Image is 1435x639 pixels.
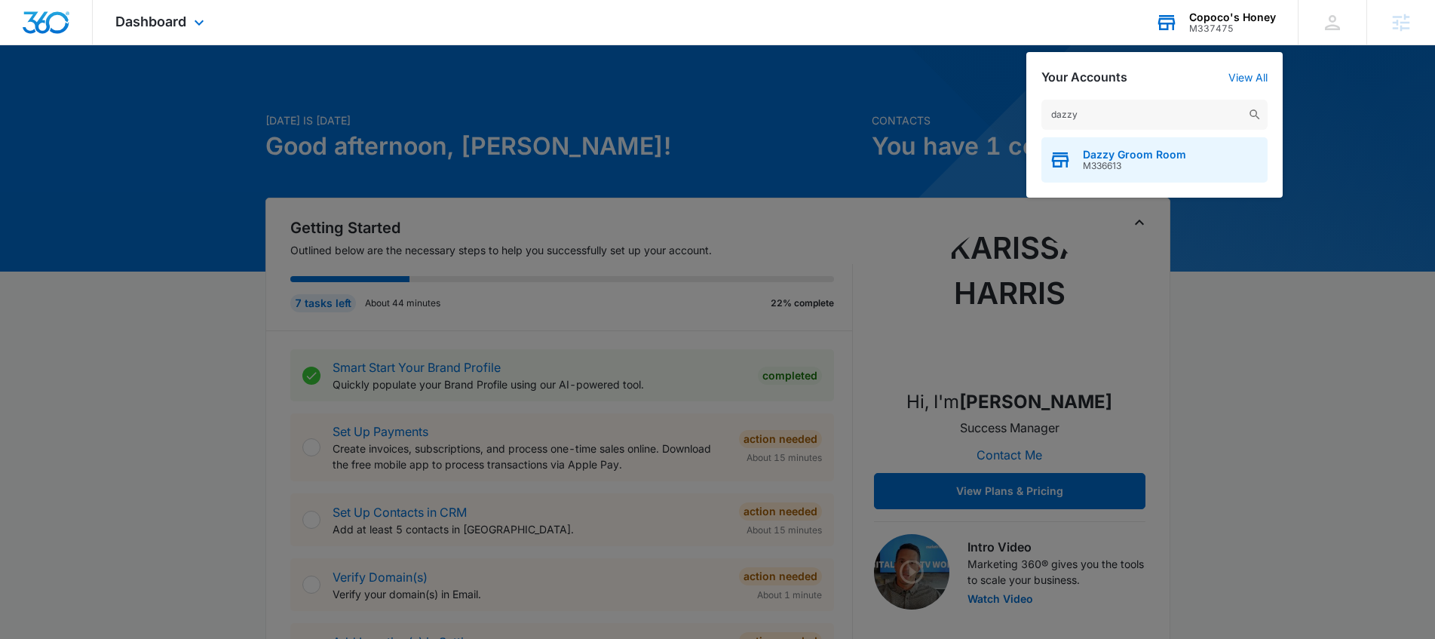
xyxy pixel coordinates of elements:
input: Search Accounts [1041,100,1268,130]
button: Dazzy Groom RoomM336613 [1041,137,1268,183]
span: M336613 [1083,161,1186,171]
h2: Your Accounts [1041,70,1127,84]
div: account id [1189,23,1276,34]
a: View All [1228,71,1268,84]
span: Dazzy Groom Room [1083,149,1186,161]
span: Dashboard [115,14,186,29]
div: account name [1189,11,1276,23]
